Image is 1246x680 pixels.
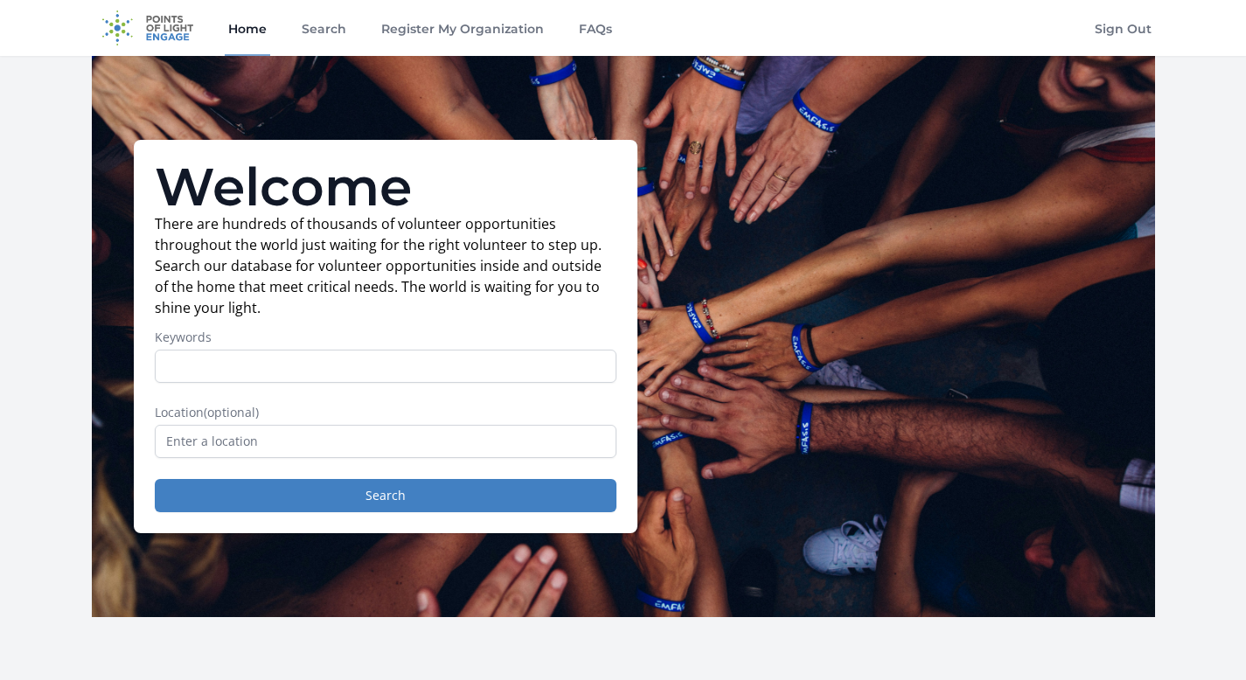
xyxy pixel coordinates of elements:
[204,404,259,420] span: (optional)
[155,404,616,421] label: Location
[155,161,616,213] h1: Welcome
[155,213,616,318] p: There are hundreds of thousands of volunteer opportunities throughout the world just waiting for ...
[155,479,616,512] button: Search
[155,425,616,458] input: Enter a location
[155,329,616,346] label: Keywords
